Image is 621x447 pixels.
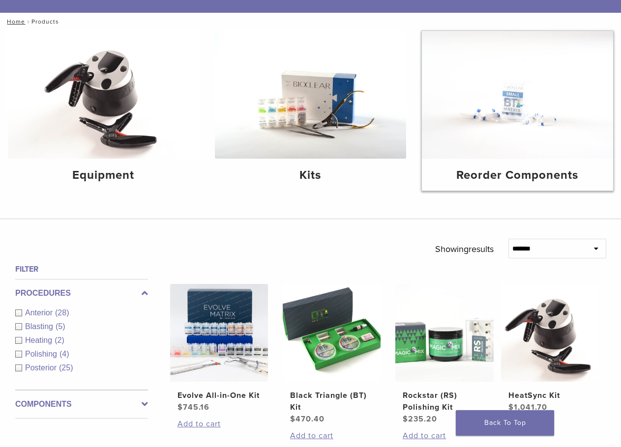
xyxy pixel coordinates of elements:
span: Anterior [25,308,55,317]
a: HeatSync KitHeatSync Kit $1,041.70 [501,284,599,413]
span: (2) [55,336,64,344]
a: Evolve All-in-One KitEvolve All-in-One Kit $745.16 [170,284,268,413]
h2: Evolve All-in-One Kit [177,390,261,401]
span: $ [403,414,408,424]
a: Add to cart: “Evolve All-in-One Kit” [177,418,261,430]
span: / [25,19,31,24]
a: Home [4,18,25,25]
span: $ [177,402,183,412]
span: (28) [55,308,69,317]
bdi: 470.40 [290,414,325,424]
a: Equipment [8,31,199,191]
a: Reorder Components [422,31,613,191]
img: Evolve All-in-One Kit [170,284,268,382]
a: Back To Top [456,410,554,436]
a: Add to cart: “Rockstar (RS) Polishing Kit” [403,430,486,442]
h2: Black Triangle (BT) Kit [290,390,373,413]
a: Rockstar (RS) Polishing KitRockstar (RS) Polishing Kit $235.20 [395,284,493,425]
bdi: 1,041.70 [508,402,547,412]
p: Showing results [435,239,494,259]
img: Kits [215,31,406,159]
span: $ [290,414,296,424]
label: Components [15,398,148,410]
span: $ [508,402,514,412]
span: (4) [59,350,69,358]
span: Polishing [25,350,59,358]
label: Procedures [15,287,148,299]
span: Heating [25,336,55,344]
h4: Equipment [16,167,191,184]
a: Kits [215,31,406,191]
h2: Rockstar (RS) Polishing Kit [403,390,486,413]
h2: HeatSync Kit [508,390,591,401]
span: Posterior [25,363,59,372]
img: Equipment [8,31,199,159]
a: Black Triangle (BT) KitBlack Triangle (BT) Kit $470.40 [283,284,381,425]
a: Add to cart: “Black Triangle (BT) Kit” [290,430,373,442]
span: Blasting [25,322,56,331]
img: Rockstar (RS) Polishing Kit [395,284,493,382]
img: Reorder Components [422,31,613,159]
img: HeatSync Kit [501,284,599,382]
img: Black Triangle (BT) Kit [283,284,381,382]
span: (5) [56,322,65,331]
h4: Reorder Components [430,167,605,184]
span: (25) [59,363,73,372]
h4: Filter [15,263,148,275]
bdi: 745.16 [177,402,209,412]
h4: Kits [223,167,398,184]
bdi: 235.20 [403,414,437,424]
